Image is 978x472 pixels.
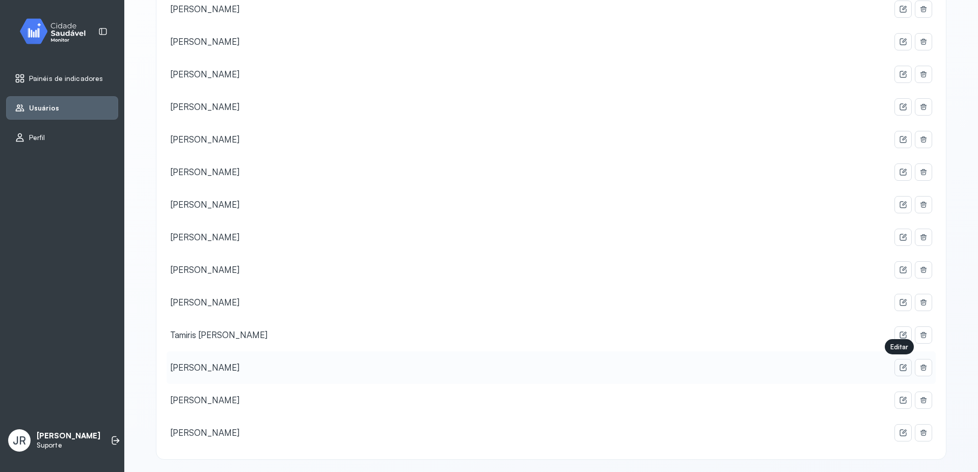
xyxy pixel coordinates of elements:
[171,4,239,14] div: [PERSON_NAME]
[37,441,100,450] p: Suporte
[171,297,239,308] div: [PERSON_NAME]
[171,264,239,275] div: [PERSON_NAME]
[11,16,102,46] img: monitor.svg
[171,199,239,210] div: [PERSON_NAME]
[171,69,239,79] div: [PERSON_NAME]
[13,434,26,447] span: JR
[171,36,239,47] div: [PERSON_NAME]
[171,134,239,145] div: [PERSON_NAME]
[29,104,59,113] span: Usuários
[37,431,100,441] p: [PERSON_NAME]
[171,362,239,373] div: [PERSON_NAME]
[171,329,267,340] div: Tamiris [PERSON_NAME]
[15,132,110,143] a: Perfil
[171,101,239,112] div: [PERSON_NAME]
[15,103,110,113] a: Usuários
[29,74,103,83] span: Painéis de indicadores
[29,133,45,142] span: Perfil
[171,395,239,405] div: [PERSON_NAME]
[171,232,239,242] div: [PERSON_NAME]
[171,427,239,438] div: [PERSON_NAME]
[15,73,110,84] a: Painéis de indicadores
[171,166,239,177] div: [PERSON_NAME]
